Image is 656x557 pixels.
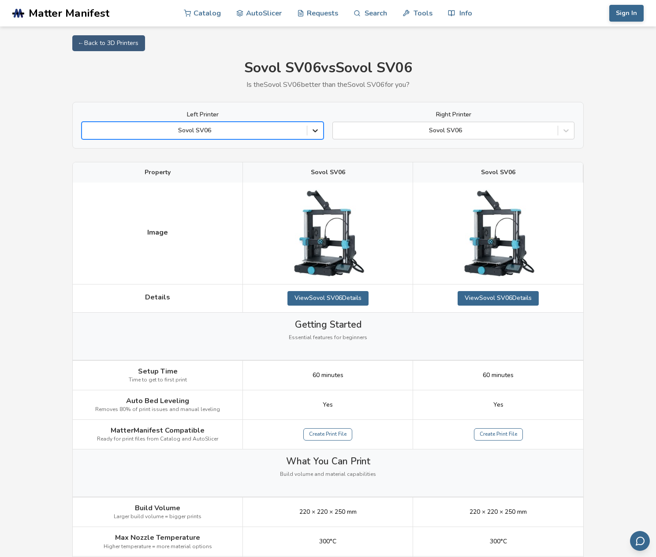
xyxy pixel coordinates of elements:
[114,514,201,520] span: Larger build volume = bigger prints
[483,372,514,379] span: 60 minutes
[323,401,333,408] span: Yes
[286,456,370,467] span: What You Can Print
[97,436,218,442] span: Ready for print files from Catalog and AutoSlicer
[299,508,357,516] span: 220 × 220 × 250 mm
[313,372,343,379] span: 60 minutes
[284,189,372,277] img: Sovol SV06
[95,407,220,413] span: Removes 80% of print issues and manual leveling
[129,377,187,383] span: Time to get to first print
[303,428,352,441] a: Create Print File
[287,291,369,305] a: ViewSovol SV06Details
[145,293,170,301] span: Details
[609,5,644,22] button: Sign In
[474,428,523,441] a: Create Print File
[138,367,178,375] span: Setup Time
[104,544,212,550] span: Higher temperature = more material options
[319,538,336,545] span: 300°C
[337,127,339,134] input: Sovol SV06
[630,531,650,551] button: Send feedback via email
[332,111,574,118] label: Right Printer
[72,35,145,51] a: ← Back to 3D Printers
[493,401,503,408] span: Yes
[295,319,362,330] span: Getting Started
[72,60,584,76] h1: Sovol SV06 vs Sovol SV06
[115,534,200,542] span: Max Nozzle Temperature
[111,426,205,434] span: MatterManifest Compatible
[29,7,109,19] span: Matter Manifest
[490,538,507,545] span: 300°C
[458,291,539,305] a: ViewSovol SV06Details
[145,169,171,176] span: Property
[126,397,189,405] span: Auto Bed Leveling
[481,169,515,176] span: Sovol SV06
[147,228,168,236] span: Image
[135,504,180,512] span: Build Volume
[289,335,367,341] span: Essential features for beginners
[454,189,542,277] img: Sovol SV06
[82,111,324,118] label: Left Printer
[280,471,376,478] span: Build volume and material capabilities
[311,169,345,176] span: Sovol SV06
[470,508,527,516] span: 220 × 220 × 250 mm
[72,81,584,89] p: Is the Sovol SV06 better than the Sovol SV06 for you?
